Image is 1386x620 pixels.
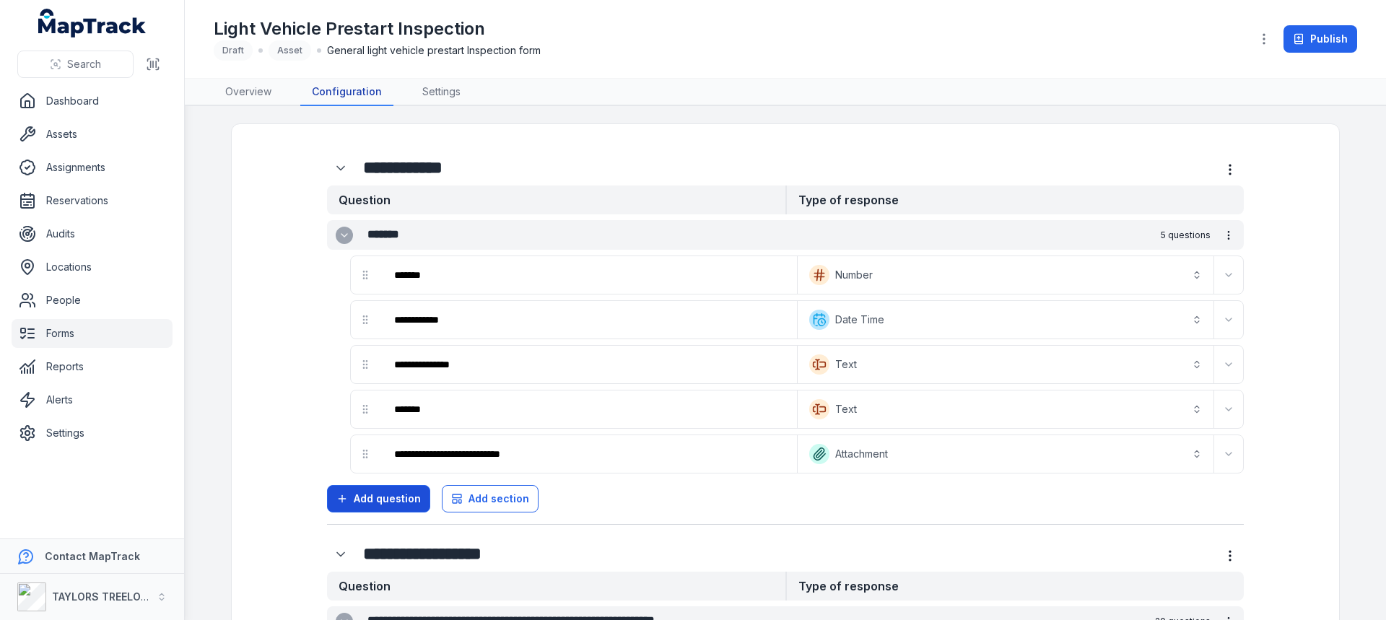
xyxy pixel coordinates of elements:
button: Expand [1217,442,1240,466]
button: Text [801,393,1211,425]
a: Settings [12,419,173,447]
button: Text [801,349,1211,380]
svg: drag [359,448,371,460]
button: Expand [327,154,354,182]
strong: TAYLORS TREELOPPING [52,590,173,603]
button: Publish [1283,25,1357,53]
a: People [12,286,173,315]
span: Add question [354,492,421,506]
button: Expand [336,227,353,244]
div: drag [351,395,380,424]
button: Search [17,51,134,78]
button: Number [801,259,1211,291]
a: Overview [214,79,283,106]
span: Add section [468,492,529,506]
a: MapTrack [38,9,147,38]
button: Add question [327,485,430,512]
a: Audits [12,219,173,248]
span: 5 questions [1161,230,1211,241]
button: Attachment [801,438,1211,470]
svg: drag [359,403,371,415]
div: :r10r:-form-item-label [383,259,794,291]
div: :r117:-form-item-label [383,349,794,380]
a: Assignments [12,153,173,182]
strong: Question [327,185,785,214]
div: drag [351,440,380,468]
strong: Type of response [785,572,1244,601]
a: Locations [12,253,173,281]
strong: Type of response [785,185,1244,214]
button: Date Time [801,304,1211,336]
div: drag [351,261,380,289]
strong: Question [327,572,785,601]
a: Configuration [300,79,393,106]
button: Add section [442,485,539,512]
a: Dashboard [12,87,173,115]
div: :r11d:-form-item-label [383,393,794,425]
button: more-detail [1216,223,1241,248]
div: :r10f:-form-item-label [327,154,357,182]
button: Expand [1217,263,1240,287]
svg: drag [359,269,371,281]
button: more-detail [1216,542,1244,569]
svg: drag [359,359,371,370]
button: more-detail [1216,156,1244,183]
button: Expand [1217,353,1240,376]
a: Reports [12,352,173,381]
button: Expand [1217,308,1240,331]
div: :r11p:-form-item-label [327,541,357,568]
a: Alerts [12,385,173,414]
div: Draft [214,40,253,61]
div: :r111:-form-item-label [383,304,794,336]
button: Expand [327,541,354,568]
strong: Contact MapTrack [45,550,140,562]
svg: drag [359,314,371,326]
div: drag [351,350,380,379]
a: Reservations [12,186,173,215]
div: :r11j:-form-item-label [383,438,794,470]
div: Asset [269,40,311,61]
div: drag [351,305,380,334]
span: Search [67,57,101,71]
a: Forms [12,319,173,348]
button: Expand [1217,398,1240,421]
h1: Light Vehicle Prestart Inspection [214,17,541,40]
span: General light vehicle prestart Inspection form [327,43,541,58]
a: Assets [12,120,173,149]
a: Settings [411,79,472,106]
